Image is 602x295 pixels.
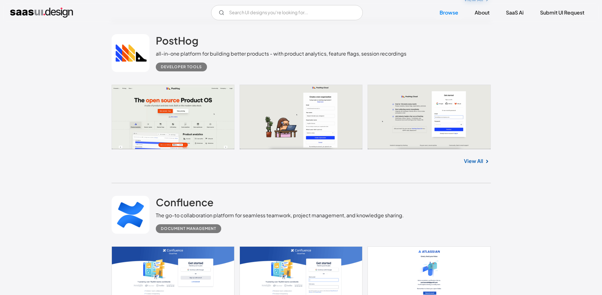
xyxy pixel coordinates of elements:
[498,6,531,20] a: SaaS Ai
[156,212,404,219] div: The go-to collaboration platform for seamless teamwork, project management, and knowledge sharing.
[156,34,198,50] a: PostHog
[161,225,216,232] div: Document Management
[464,157,483,165] a: View All
[10,8,73,18] a: home
[211,5,363,20] input: Search UI designs you're looking for...
[161,63,202,71] div: Developer tools
[156,196,214,212] a: Confluence
[211,5,363,20] form: Email Form
[156,34,198,47] h2: PostHog
[156,196,214,208] h2: Confluence
[532,6,592,20] a: Submit UI Request
[156,50,406,57] div: all-in-one platform for building better products - with product analytics, feature flags, session...
[467,6,497,20] a: About
[432,6,466,20] a: Browse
